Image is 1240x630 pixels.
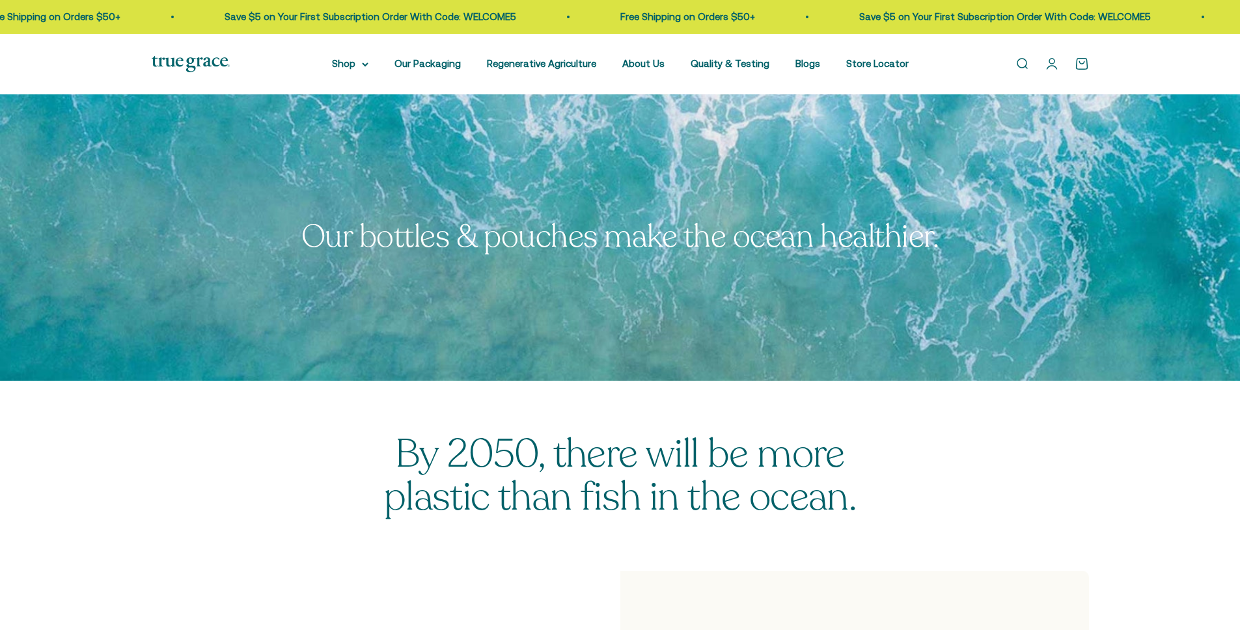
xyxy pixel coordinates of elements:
p: Save $5 on Your First Subscription Order With Code: WELCOME5 [222,9,514,25]
a: Free Shipping on Orders $50+ [618,11,752,22]
summary: Shop [332,56,368,72]
a: About Us [622,58,665,69]
p: By 2050, there will be more plastic than fish in the ocean. [366,433,874,519]
p: Save $5 on Your First Subscription Order With Code: WELCOME5 [857,9,1148,25]
split-lines: Our bottles & pouches make the ocean healthier. [301,215,939,258]
a: Store Locator [846,58,909,69]
a: Blogs [795,58,820,69]
a: Our Packaging [394,58,461,69]
a: Quality & Testing [691,58,769,69]
a: Regenerative Agriculture [487,58,596,69]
